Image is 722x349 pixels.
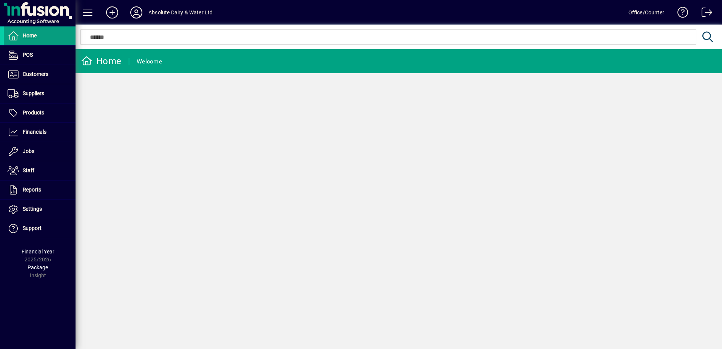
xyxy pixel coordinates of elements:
[124,6,148,19] button: Profile
[22,249,54,255] span: Financial Year
[23,90,44,96] span: Suppliers
[23,225,42,231] span: Support
[4,200,76,219] a: Settings
[137,56,162,68] div: Welcome
[23,187,41,193] span: Reports
[628,6,664,19] div: Office/Counter
[23,206,42,212] span: Settings
[4,161,76,180] a: Staff
[148,6,213,19] div: Absolute Dairy & Water Ltd
[28,264,48,270] span: Package
[23,71,48,77] span: Customers
[23,129,46,135] span: Financials
[81,55,121,67] div: Home
[4,219,76,238] a: Support
[23,52,33,58] span: POS
[4,123,76,142] a: Financials
[696,2,713,26] a: Logout
[23,167,34,173] span: Staff
[23,32,37,39] span: Home
[100,6,124,19] button: Add
[672,2,688,26] a: Knowledge Base
[4,84,76,103] a: Suppliers
[4,46,76,65] a: POS
[23,148,34,154] span: Jobs
[4,142,76,161] a: Jobs
[4,103,76,122] a: Products
[23,110,44,116] span: Products
[4,181,76,199] a: Reports
[4,65,76,84] a: Customers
